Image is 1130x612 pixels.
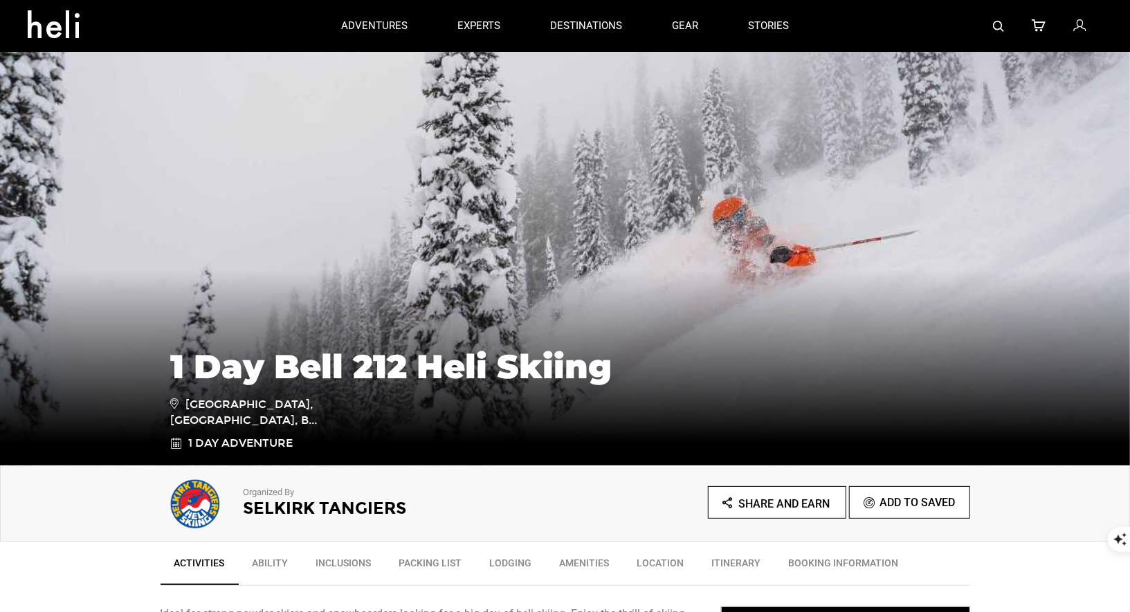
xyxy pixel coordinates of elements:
a: BOOKING INFORMATION [775,549,913,584]
p: Organized By [244,486,527,499]
a: Itinerary [698,549,775,584]
h1: 1 Day Bell 212 Heli Skiing [171,348,960,385]
p: adventures [341,19,408,33]
p: experts [457,19,500,33]
span: [GEOGRAPHIC_DATA], [GEOGRAPHIC_DATA], B... [171,396,368,429]
h2: Selkirk Tangiers [244,499,527,517]
a: Location [623,549,698,584]
span: 1 Day Adventure [189,436,293,452]
a: Lodging [476,549,546,584]
p: destinations [550,19,622,33]
a: Inclusions [302,549,385,584]
span: Add To Saved [880,496,956,509]
a: Packing List [385,549,476,584]
a: Activities [161,549,239,585]
img: b7c9005a67764c1fdc1ea0aaa7ccaed8.png [161,476,230,532]
a: Ability [239,549,302,584]
a: Amenities [546,549,623,584]
img: search-bar-icon.svg [993,21,1004,32]
span: Share and Earn [738,497,830,510]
